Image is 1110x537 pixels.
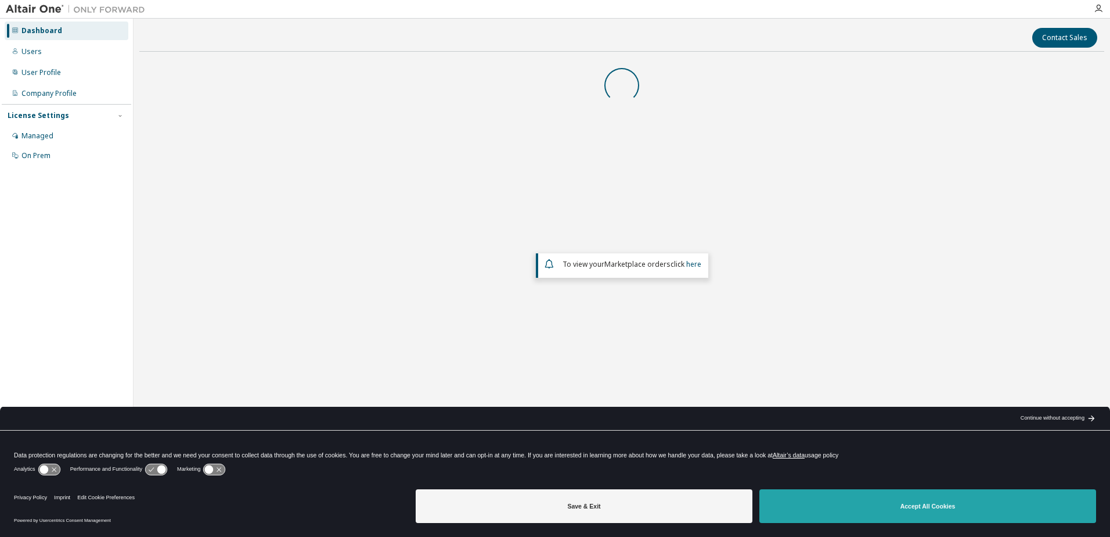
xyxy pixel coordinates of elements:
a: here [686,259,701,269]
div: User Profile [21,68,61,77]
div: Dashboard [21,26,62,35]
div: On Prem [21,151,51,160]
span: To view your click [563,259,701,269]
div: Managed [21,131,53,141]
button: Contact Sales [1032,28,1097,48]
img: Altair One [6,3,151,15]
div: Users [21,47,42,56]
div: License Settings [8,111,69,120]
em: Marketplace orders [604,259,671,269]
div: Company Profile [21,89,77,98]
